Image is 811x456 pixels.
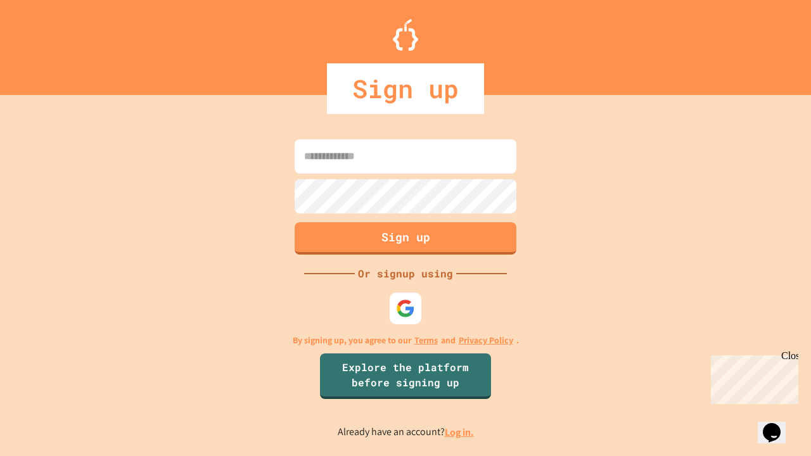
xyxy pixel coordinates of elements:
[706,350,798,404] iframe: chat widget
[320,353,491,399] a: Explore the platform before signing up
[295,222,516,255] button: Sign up
[396,299,415,318] img: google-icon.svg
[355,266,456,281] div: Or signup using
[327,63,484,114] div: Sign up
[338,424,474,440] p: Already have an account?
[5,5,87,80] div: Chat with us now!Close
[758,405,798,443] iframe: chat widget
[459,334,513,347] a: Privacy Policy
[293,334,519,347] p: By signing up, you agree to our and .
[414,334,438,347] a: Terms
[393,19,418,51] img: Logo.svg
[445,426,474,439] a: Log in.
